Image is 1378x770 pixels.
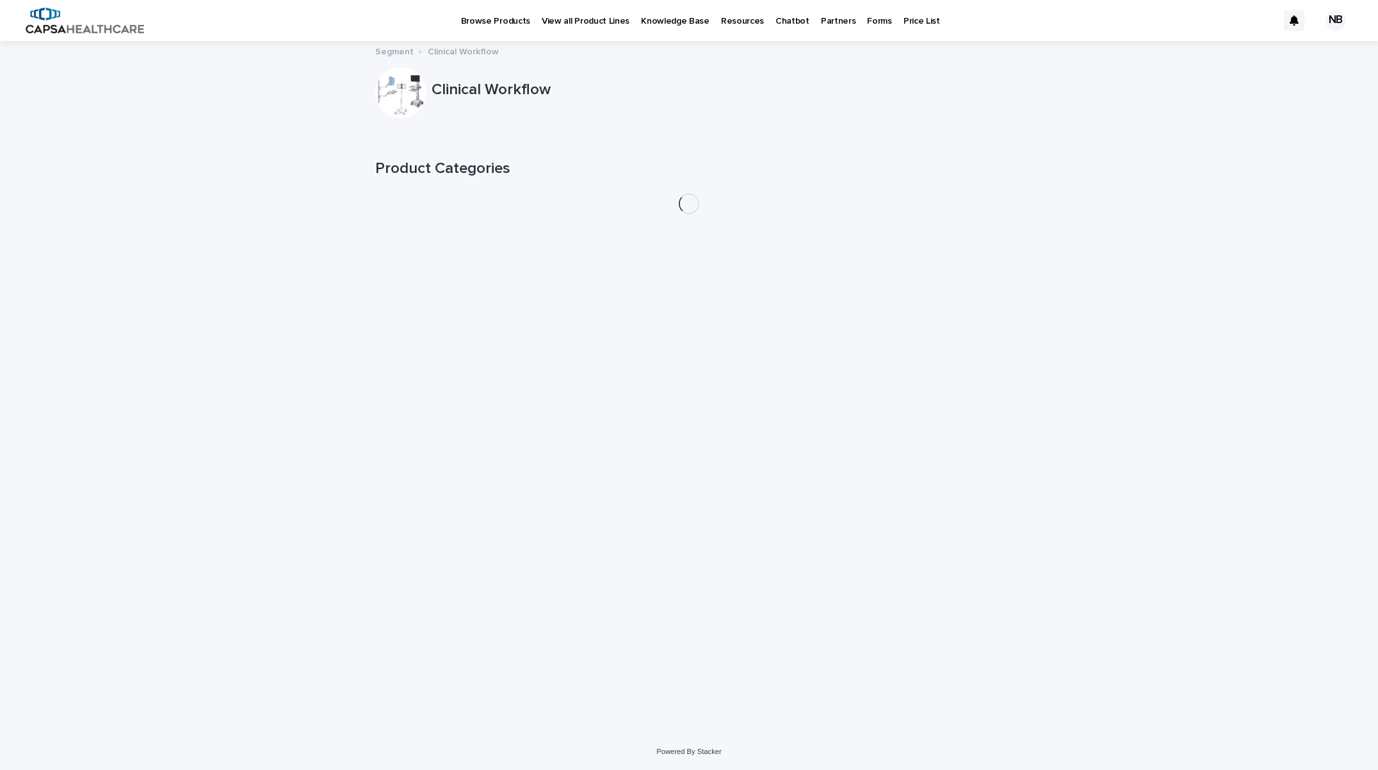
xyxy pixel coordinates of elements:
a: Powered By Stacker [656,748,721,755]
p: Segment [375,44,414,58]
p: Clinical Workflow [432,81,998,99]
h1: Product Categories [375,160,1003,178]
div: NB [1325,10,1346,31]
p: Clinical Workflow [428,44,499,58]
img: B5p4sRfuTuC72oLToeu7 [26,8,144,33]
